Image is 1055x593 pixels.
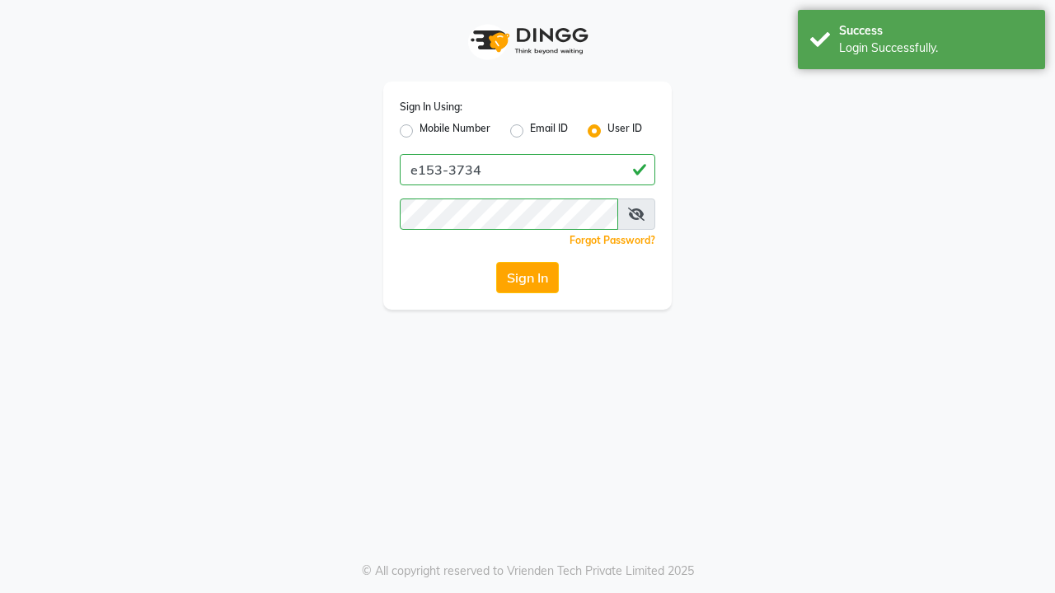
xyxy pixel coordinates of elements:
[462,16,593,65] img: logo1.svg
[400,100,462,114] label: Sign In Using:
[530,121,568,141] label: Email ID
[420,121,490,141] label: Mobile Number
[607,121,642,141] label: User ID
[400,198,618,230] input: Username
[400,154,655,185] input: Username
[570,234,655,246] a: Forgot Password?
[839,22,1033,40] div: Success
[496,262,559,293] button: Sign In
[839,40,1033,57] div: Login Successfully.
